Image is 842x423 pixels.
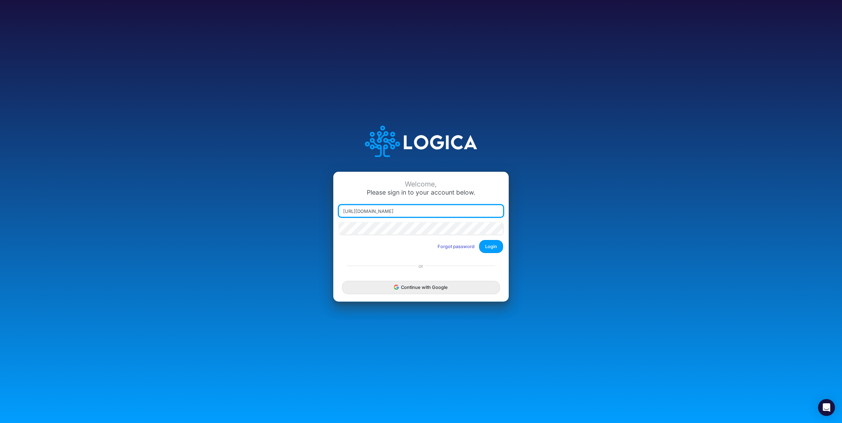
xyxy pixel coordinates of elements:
div: Welcome, [339,180,503,188]
div: Open Intercom Messenger [818,399,835,416]
button: Forgot password [433,241,479,252]
button: Login [479,240,503,253]
input: Email [339,205,503,217]
span: Please sign in to your account below. [367,189,475,196]
button: Continue with Google [342,281,500,294]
